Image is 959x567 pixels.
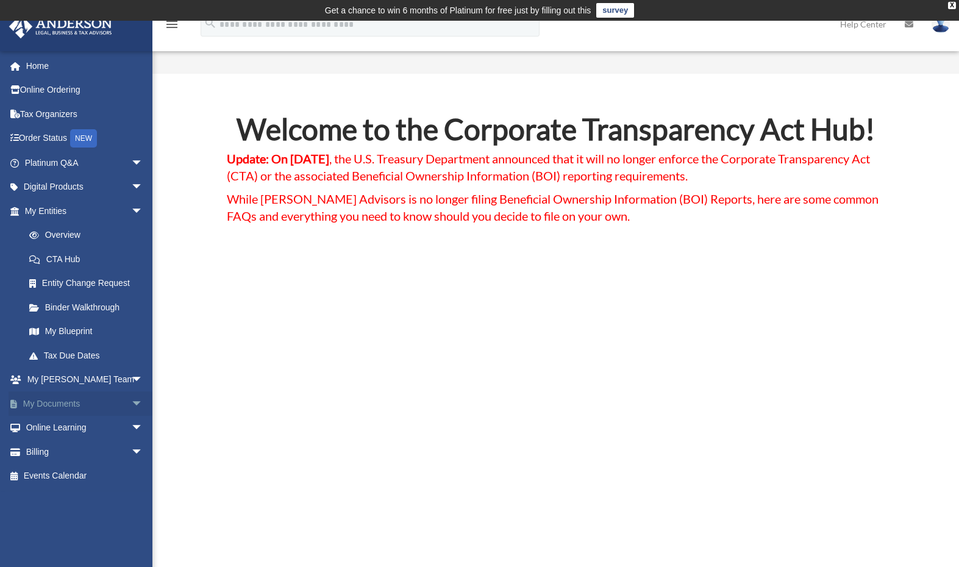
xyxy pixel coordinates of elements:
a: Order StatusNEW [9,126,162,151]
i: search [204,16,217,30]
a: Entity Change Request [17,271,162,296]
div: NEW [70,129,97,148]
iframe: Corporate Transparency Act Shocker: Treasury Announces Major Updates! [293,249,819,545]
a: menu [165,21,179,32]
a: Events Calendar [9,464,162,488]
div: Get a chance to win 6 months of Platinum for free just by filling out this [325,3,591,18]
a: Digital Productsarrow_drop_down [9,175,162,199]
a: Online Ordering [9,78,162,102]
h2: Welcome to the Corporate Transparency Act Hub! [227,115,885,150]
span: arrow_drop_down [131,175,155,200]
a: Overview [17,223,162,248]
span: , the U.S. Treasury Department announced that it will no longer enforce the Corporate Transparenc... [227,151,870,183]
a: My [PERSON_NAME] Teamarrow_drop_down [9,368,162,392]
span: arrow_drop_down [131,416,155,441]
img: User Pic [932,15,950,33]
a: Tax Organizers [9,102,162,126]
a: CTA Hub [17,247,155,271]
a: My Entitiesarrow_drop_down [9,199,162,223]
i: menu [165,17,179,32]
img: Anderson Advisors Platinum Portal [5,15,116,38]
a: My Blueprint [17,319,162,344]
span: arrow_drop_down [131,440,155,465]
a: Binder Walkthrough [17,295,162,319]
span: arrow_drop_down [131,368,155,393]
span: arrow_drop_down [131,199,155,224]
a: Home [9,54,162,78]
span: arrow_drop_down [131,391,155,416]
a: My Documentsarrow_drop_down [9,391,162,416]
span: arrow_drop_down [131,151,155,176]
strong: Update: On [DATE] [227,151,329,166]
a: Online Learningarrow_drop_down [9,416,162,440]
div: close [948,2,956,9]
span: While [PERSON_NAME] Advisors is no longer filing Beneficial Ownership Information (BOI) Reports, ... [227,191,879,223]
a: Tax Due Dates [17,343,162,368]
a: survey [596,3,634,18]
a: Platinum Q&Aarrow_drop_down [9,151,162,175]
a: Billingarrow_drop_down [9,440,162,464]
